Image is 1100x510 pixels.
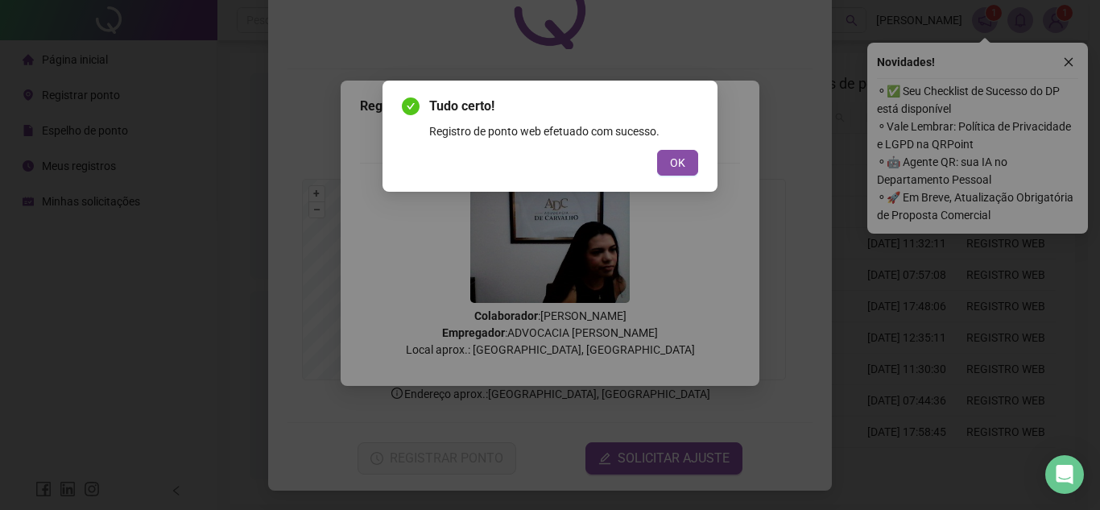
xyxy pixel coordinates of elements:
[429,97,698,116] span: Tudo certo!
[657,150,698,176] button: OK
[402,97,420,115] span: check-circle
[1045,455,1084,494] div: Open Intercom Messenger
[429,122,698,140] div: Registro de ponto web efetuado com sucesso.
[670,154,685,172] span: OK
